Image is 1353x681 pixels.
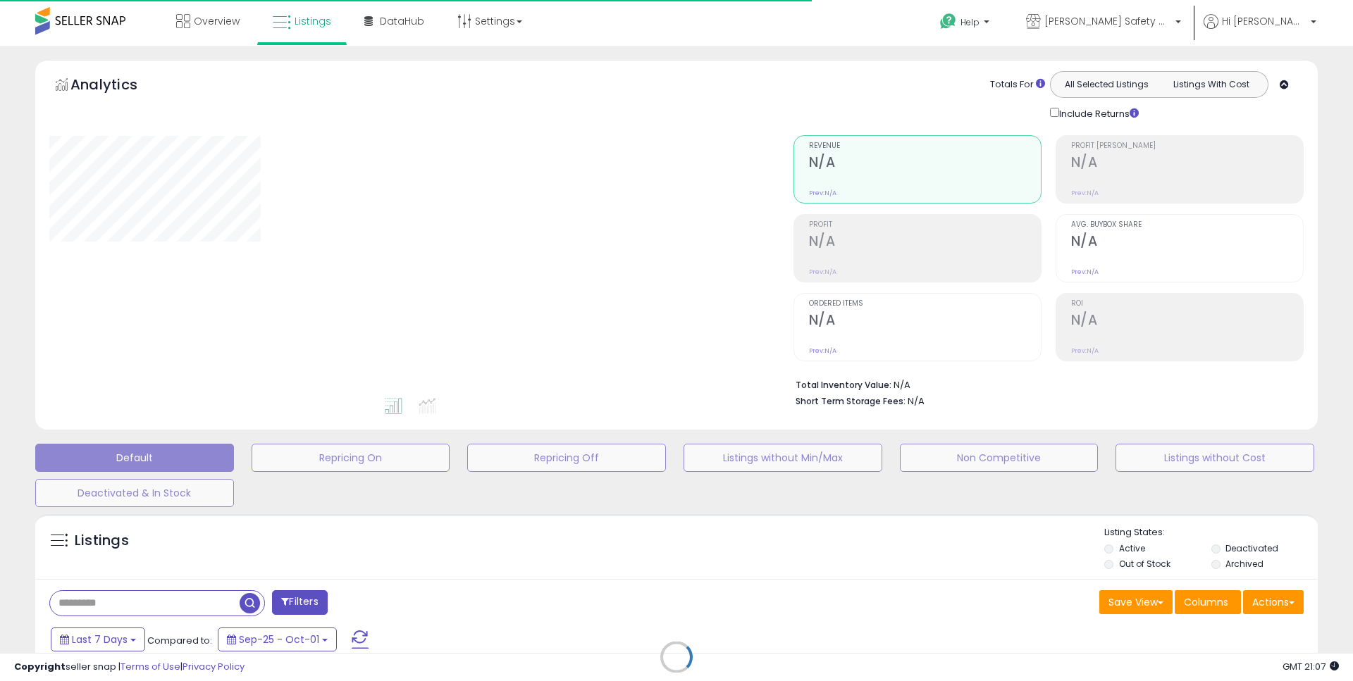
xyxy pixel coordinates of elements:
[809,221,1041,229] span: Profit
[809,346,836,355] small: Prev: N/A
[194,14,240,28] span: Overview
[1204,14,1316,46] a: Hi [PERSON_NAME]
[1071,300,1303,308] span: ROI
[809,312,1041,331] h2: N/A
[960,16,980,28] span: Help
[70,75,165,98] h5: Analytics
[14,660,66,673] strong: Copyright
[1071,233,1303,252] h2: N/A
[252,444,450,472] button: Repricing On
[900,444,1099,472] button: Non Competitive
[929,2,1003,46] a: Help
[809,268,836,276] small: Prev: N/A
[1071,268,1099,276] small: Prev: N/A
[796,395,906,407] b: Short Term Storage Fees:
[684,444,882,472] button: Listings without Min/Max
[35,479,234,507] button: Deactivated & In Stock
[1044,14,1171,28] span: [PERSON_NAME] Safety & Supply
[809,189,836,197] small: Prev: N/A
[908,394,925,408] span: N/A
[809,300,1041,308] span: Ordered Items
[1159,75,1264,94] button: Listings With Cost
[1116,444,1314,472] button: Listings without Cost
[1071,142,1303,150] span: Profit [PERSON_NAME]
[809,233,1041,252] h2: N/A
[1054,75,1159,94] button: All Selected Listings
[1039,105,1156,121] div: Include Returns
[809,142,1041,150] span: Revenue
[14,661,245,674] div: seller snap | |
[1071,312,1303,331] h2: N/A
[467,444,666,472] button: Repricing Off
[796,379,891,391] b: Total Inventory Value:
[990,78,1045,92] div: Totals For
[939,13,957,30] i: Get Help
[295,14,331,28] span: Listings
[35,444,234,472] button: Default
[1071,346,1099,355] small: Prev: N/A
[809,154,1041,173] h2: N/A
[1071,221,1303,229] span: Avg. Buybox Share
[380,14,424,28] span: DataHub
[1071,154,1303,173] h2: N/A
[796,375,1293,392] li: N/A
[1222,14,1306,28] span: Hi [PERSON_NAME]
[1071,189,1099,197] small: Prev: N/A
